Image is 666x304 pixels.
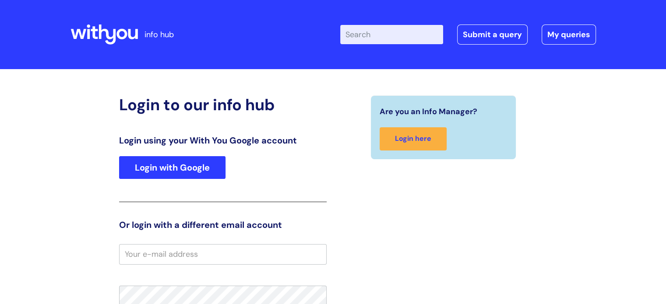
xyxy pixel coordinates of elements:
[380,127,447,150] a: Login here
[119,244,327,264] input: Your e-mail address
[119,220,327,230] h3: Or login with a different email account
[542,24,596,45] a: My queries
[340,25,443,44] input: Search
[119,95,327,114] h2: Login to our info hub
[457,24,528,45] a: Submit a query
[119,135,327,146] h3: Login using your With You Google account
[119,156,226,179] a: Login with Google
[144,28,174,42] p: info hub
[380,105,477,119] span: Are you an Info Manager?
